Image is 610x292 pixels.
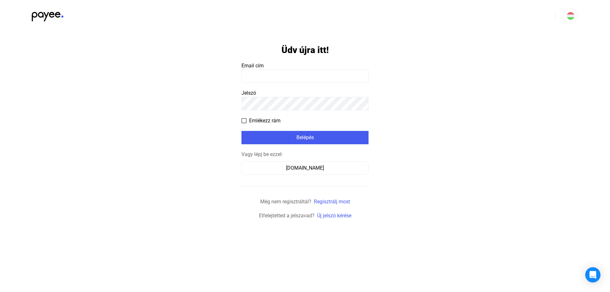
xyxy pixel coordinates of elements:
button: [DOMAIN_NAME] [241,161,369,175]
span: Jelszó [241,90,256,96]
button: Belépés [241,131,369,144]
div: [DOMAIN_NAME] [244,164,366,172]
div: Vagy lépj be ezzel: [241,151,369,158]
h1: Üdv újra itt! [281,44,329,56]
a: Regisztrálj most [314,199,350,205]
img: black-payee-blue-dot.svg [32,8,64,21]
div: Belépés [243,134,367,141]
span: Elfelejtetted a jelszavad? [259,213,315,219]
a: Új jelszó kérése [317,213,351,219]
span: Emlékezz rám [249,117,281,125]
img: HU [567,12,574,20]
div: Open Intercom Messenger [585,267,600,282]
span: Email cím [241,63,264,69]
a: [DOMAIN_NAME] [241,165,369,171]
button: HU [563,8,578,24]
span: Még nem regisztráltál? [260,199,311,205]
